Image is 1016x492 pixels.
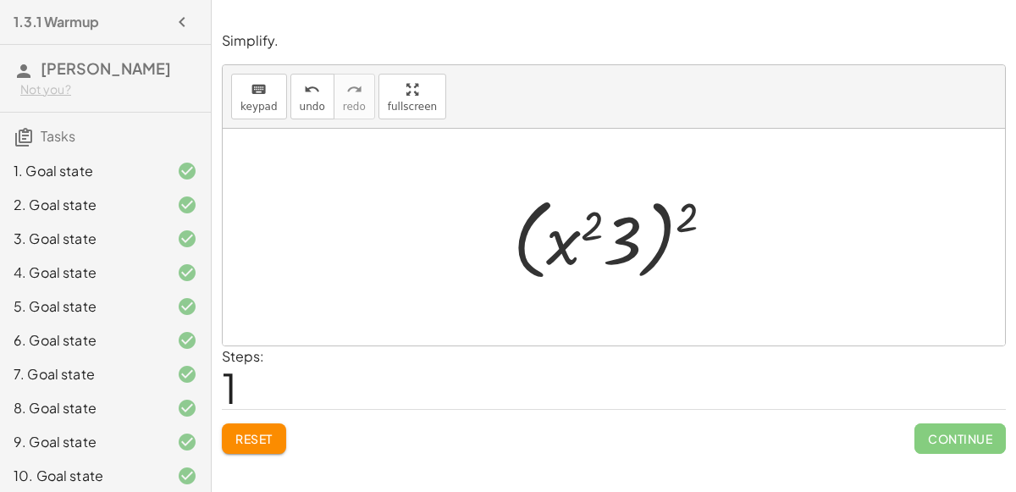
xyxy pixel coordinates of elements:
i: Task finished and correct. [177,398,197,418]
i: Task finished and correct. [177,296,197,317]
i: Task finished and correct. [177,263,197,283]
div: 5. Goal state [14,296,150,317]
div: 3. Goal state [14,229,150,249]
div: 9. Goal state [14,432,150,452]
i: undo [304,80,320,100]
span: keypad [240,101,278,113]
div: 10. Goal state [14,466,150,486]
div: 7. Goal state [14,364,150,384]
span: Reset [235,431,273,446]
i: keyboard [251,80,267,100]
i: redo [346,80,362,100]
div: Not you? [20,81,197,98]
i: Task finished and correct. [177,364,197,384]
i: Task finished and correct. [177,330,197,351]
button: redoredo [334,74,375,119]
div: 4. Goal state [14,263,150,283]
button: undoundo [290,74,334,119]
div: 8. Goal state [14,398,150,418]
span: redo [343,101,366,113]
i: Task finished and correct. [177,195,197,215]
p: Simplify. [222,31,1006,51]
span: fullscreen [388,101,437,113]
span: undo [300,101,325,113]
i: Task finished and correct. [177,432,197,452]
i: Task finished and correct. [177,161,197,181]
i: Task finished and correct. [177,466,197,486]
span: 1 [222,362,237,413]
i: Task finished and correct. [177,229,197,249]
button: Reset [222,423,286,454]
button: fullscreen [378,74,446,119]
button: keyboardkeypad [231,74,287,119]
span: Tasks [41,127,75,145]
div: 2. Goal state [14,195,150,215]
div: 1. Goal state [14,161,150,181]
div: 6. Goal state [14,330,150,351]
h4: 1.3.1 Warmup [14,12,99,32]
span: [PERSON_NAME] [41,58,171,78]
label: Steps: [222,347,264,365]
